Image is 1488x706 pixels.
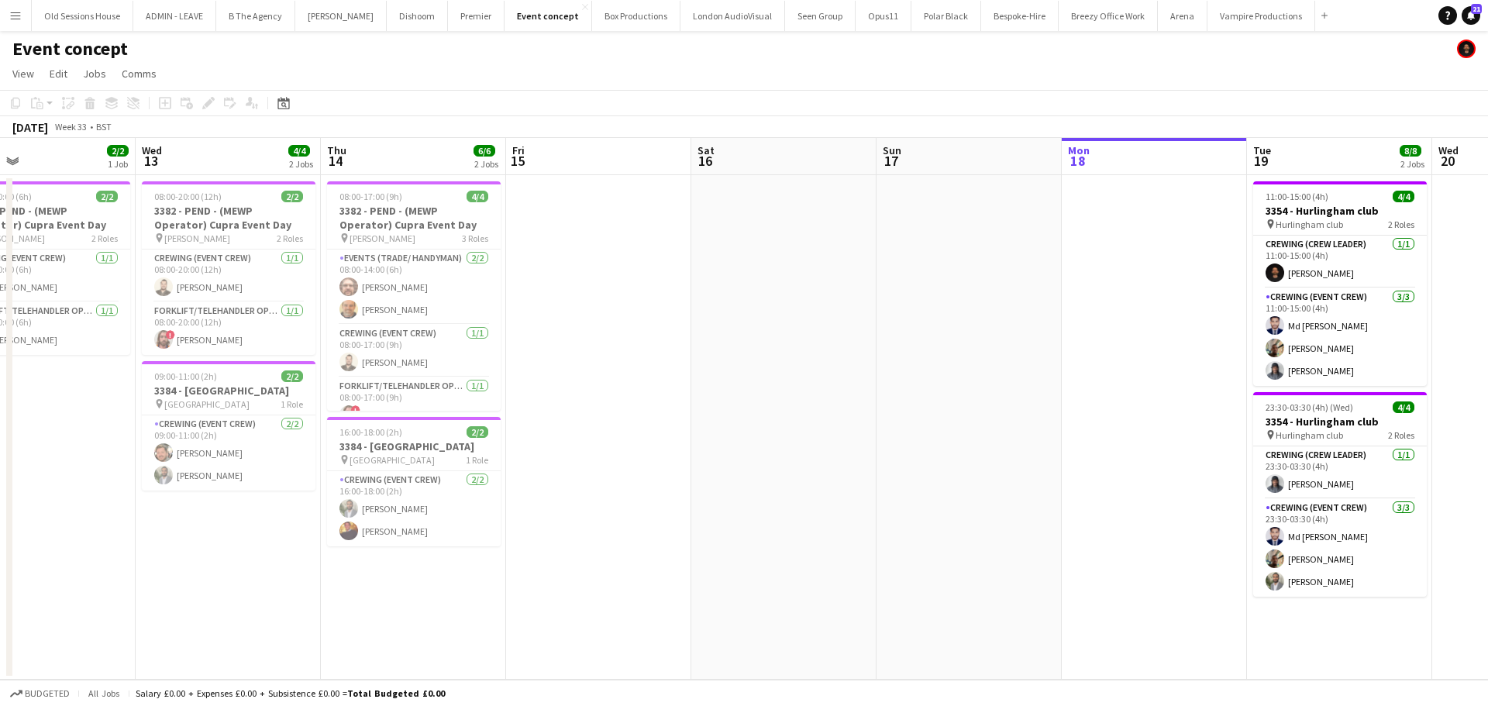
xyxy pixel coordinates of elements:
h1: Event concept [12,37,128,60]
span: 2 Roles [91,232,118,244]
app-card-role: Crewing (Event Crew)1/108:00-17:00 (9h)[PERSON_NAME] [327,325,501,377]
button: Breezy Office Work [1059,1,1158,31]
span: 18 [1066,152,1090,170]
span: Sat [697,143,715,157]
span: 08:00-17:00 (9h) [339,191,402,202]
span: 4/4 [288,145,310,157]
span: 2 Roles [277,232,303,244]
div: [DATE] [12,119,48,135]
h3: 3382 - PEND - (MEWP Operator) Cupra Event Day [327,204,501,232]
span: Hurlingham club [1276,429,1343,441]
span: Thu [327,143,346,157]
button: ADMIN - LEAVE [133,1,216,31]
button: Box Productions [592,1,680,31]
app-job-card: 08:00-17:00 (9h)4/43382 - PEND - (MEWP Operator) Cupra Event Day [PERSON_NAME]3 RolesEvents (Trad... [327,181,501,411]
span: 4/4 [467,191,488,202]
app-card-role: Crewing (Event Crew)3/311:00-15:00 (4h)Md [PERSON_NAME][PERSON_NAME][PERSON_NAME] [1253,288,1427,386]
app-card-role: Crewing (Event Crew)3/323:30-03:30 (4h)Md [PERSON_NAME][PERSON_NAME][PERSON_NAME] [1253,499,1427,597]
span: 2 Roles [1388,219,1414,230]
button: Dishoom [387,1,448,31]
app-card-role: Crewing (Crew Leader)1/111:00-15:00 (4h)[PERSON_NAME] [1253,236,1427,288]
span: [GEOGRAPHIC_DATA] [350,454,435,466]
span: ! [351,405,360,415]
button: Seen Group [785,1,856,31]
span: [GEOGRAPHIC_DATA] [164,398,250,410]
button: Bespoke-Hire [981,1,1059,31]
span: 21 [1471,4,1482,14]
app-job-card: 23:30-03:30 (4h) (Wed)4/43354 - Hurlingham club Hurlingham club2 RolesCrewing (Crew Leader)1/123:... [1253,392,1427,597]
span: 17 [880,152,901,170]
app-card-role: Crewing (Crew Leader)1/123:30-03:30 (4h)[PERSON_NAME] [1253,446,1427,499]
span: 2/2 [281,191,303,202]
span: 16 [695,152,715,170]
div: 2 Jobs [1400,158,1424,170]
h3: 3384 - [GEOGRAPHIC_DATA] [327,439,501,453]
span: 2/2 [96,191,118,202]
span: 3 Roles [462,232,488,244]
span: Tue [1253,143,1271,157]
app-card-role: Crewing (Event Crew)2/209:00-11:00 (2h)[PERSON_NAME][PERSON_NAME] [142,415,315,491]
app-card-role: Events (Trade/ Handyman)2/208:00-14:00 (6h)[PERSON_NAME][PERSON_NAME] [327,250,501,325]
a: 21 [1462,6,1480,25]
div: 09:00-11:00 (2h)2/23384 - [GEOGRAPHIC_DATA] [GEOGRAPHIC_DATA]1 RoleCrewing (Event Crew)2/209:00-1... [142,361,315,491]
span: Edit [50,67,67,81]
app-card-role: Crewing (Event Crew)2/216:00-18:00 (2h)[PERSON_NAME][PERSON_NAME] [327,471,501,546]
div: 1 Job [108,158,128,170]
app-card-role: Forklift/Telehandler operator1/108:00-17:00 (9h)![PERSON_NAME] [327,377,501,430]
div: 2 Jobs [474,158,498,170]
h3: 3354 - Hurlingham club [1253,204,1427,218]
h3: 3384 - [GEOGRAPHIC_DATA] [142,384,315,398]
button: B The Agency [216,1,295,31]
span: 2/2 [107,145,129,157]
a: Jobs [77,64,112,84]
button: [PERSON_NAME] [295,1,387,31]
span: 8/8 [1400,145,1421,157]
span: Jobs [83,67,106,81]
div: Salary £0.00 + Expenses £0.00 + Subsistence £0.00 = [136,687,445,699]
span: 16:00-18:00 (2h) [339,426,402,438]
app-card-role: Forklift/Telehandler operator1/108:00-20:00 (12h)![PERSON_NAME] [142,302,315,355]
span: View [12,67,34,81]
span: Hurlingham club [1276,219,1343,230]
app-job-card: 08:00-20:00 (12h)2/23382 - PEND - (MEWP Operator) Cupra Event Day [PERSON_NAME]2 RolesCrewing (Ev... [142,181,315,355]
span: Mon [1068,143,1090,157]
button: London AudioVisual [680,1,785,31]
span: Sun [883,143,901,157]
a: Edit [43,64,74,84]
span: 20 [1436,152,1459,170]
span: Wed [142,143,162,157]
span: 2/2 [281,370,303,382]
button: Vampire Productions [1207,1,1315,31]
span: 13 [139,152,162,170]
span: 08:00-20:00 (12h) [154,191,222,202]
span: Week 33 [51,121,90,133]
span: 4/4 [1393,401,1414,413]
h3: 3354 - Hurlingham club [1253,415,1427,429]
span: 23:30-03:30 (4h) (Wed) [1266,401,1353,413]
span: [PERSON_NAME] [164,232,230,244]
span: 4/4 [1393,191,1414,202]
app-card-role: Crewing (Event Crew)1/108:00-20:00 (12h)[PERSON_NAME] [142,250,315,302]
span: 19 [1251,152,1271,170]
button: Premier [448,1,505,31]
app-job-card: 11:00-15:00 (4h)4/43354 - Hurlingham club Hurlingham club2 RolesCrewing (Crew Leader)1/111:00-15:... [1253,181,1427,386]
button: Event concept [505,1,592,31]
span: 1 Role [466,454,488,466]
span: 1 Role [281,398,303,410]
a: Comms [115,64,163,84]
span: [PERSON_NAME] [350,232,415,244]
button: Arena [1158,1,1207,31]
span: ! [166,330,175,339]
div: 2 Jobs [289,158,313,170]
span: 2 Roles [1388,429,1414,441]
span: Budgeted [25,688,70,699]
span: Total Budgeted £0.00 [347,687,445,699]
span: 14 [325,152,346,170]
span: Comms [122,67,157,81]
span: 09:00-11:00 (2h) [154,370,217,382]
app-job-card: 16:00-18:00 (2h)2/23384 - [GEOGRAPHIC_DATA] [GEOGRAPHIC_DATA]1 RoleCrewing (Event Crew)2/216:00-1... [327,417,501,546]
